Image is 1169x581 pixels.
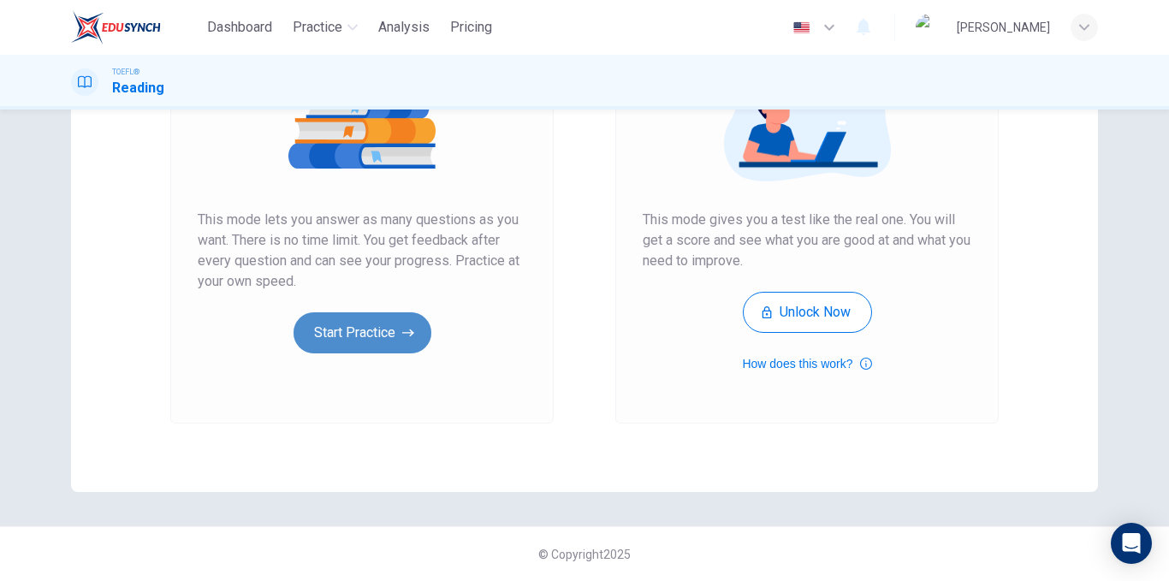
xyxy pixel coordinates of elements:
[207,17,272,38] span: Dashboard
[112,66,139,78] span: TOEFL®
[742,353,871,374] button: How does this work?
[371,12,436,43] button: Analysis
[538,548,631,561] span: © Copyright 2025
[1111,523,1152,564] div: Open Intercom Messenger
[916,14,943,41] img: Profile picture
[450,17,492,38] span: Pricing
[643,210,971,271] span: This mode gives you a test like the real one. You will get a score and see what you are good at a...
[71,10,161,44] img: EduSynch logo
[378,17,430,38] span: Analysis
[293,17,342,38] span: Practice
[198,210,526,292] span: This mode lets you answer as many questions as you want. There is no time limit. You get feedback...
[71,10,200,44] a: EduSynch logo
[112,78,164,98] h1: Reading
[791,21,812,34] img: en
[294,312,431,353] button: Start Practice
[743,292,872,333] button: Unlock Now
[443,12,499,43] button: Pricing
[200,12,279,43] button: Dashboard
[286,12,365,43] button: Practice
[957,17,1050,38] div: [PERSON_NAME]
